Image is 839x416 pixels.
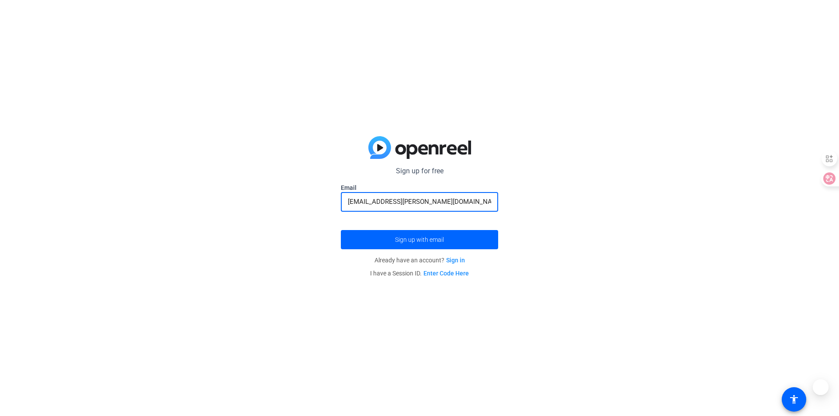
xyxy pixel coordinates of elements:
[368,136,471,159] img: blue-gradient.svg
[341,183,498,192] label: Email
[348,196,491,207] input: Enter Email Address
[374,257,465,264] span: Already have an account?
[370,270,469,277] span: I have a Session ID.
[423,270,469,277] a: Enter Code Here
[789,394,799,405] mat-icon: accessibility
[341,230,498,249] button: Sign up with email
[446,257,465,264] a: Sign in
[341,166,498,176] p: Sign up for free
